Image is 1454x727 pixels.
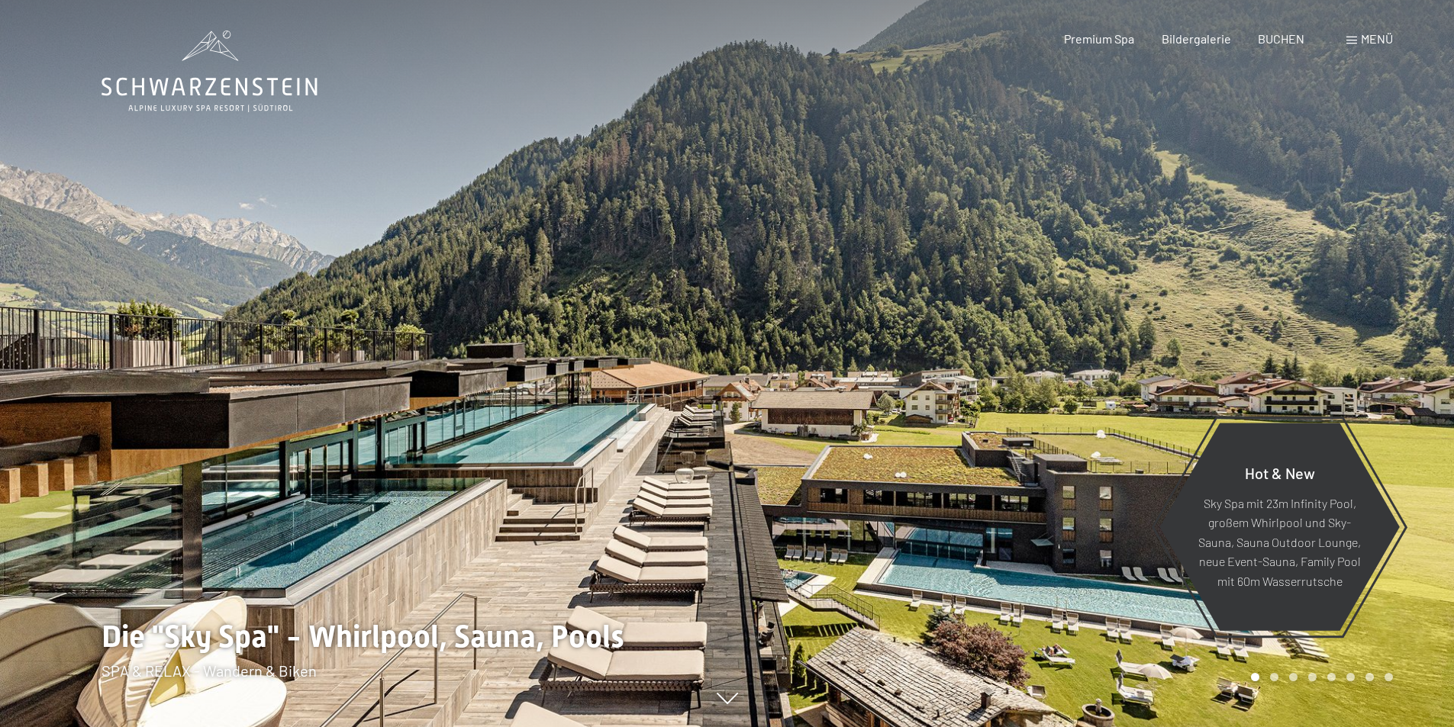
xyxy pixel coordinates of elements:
div: Carousel Page 8 [1385,673,1393,681]
div: Carousel Page 7 [1365,673,1374,681]
p: Sky Spa mit 23m Infinity Pool, großem Whirlpool und Sky-Sauna, Sauna Outdoor Lounge, neue Event-S... [1197,493,1362,590]
a: Premium Spa [1064,31,1134,46]
div: Carousel Page 6 [1346,673,1355,681]
div: Carousel Page 2 [1270,673,1278,681]
div: Carousel Page 4 [1308,673,1317,681]
a: Hot & New Sky Spa mit 23m Infinity Pool, großem Whirlpool und Sky-Sauna, Sauna Outdoor Lounge, ne... [1159,422,1401,632]
a: BUCHEN [1258,31,1304,46]
div: Carousel Page 3 [1289,673,1298,681]
span: Menü [1361,31,1393,46]
div: Carousel Pagination [1246,673,1393,681]
div: Carousel Page 1 (Current Slide) [1251,673,1259,681]
span: Hot & New [1245,463,1315,481]
div: Carousel Page 5 [1327,673,1336,681]
a: Bildergalerie [1162,31,1231,46]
